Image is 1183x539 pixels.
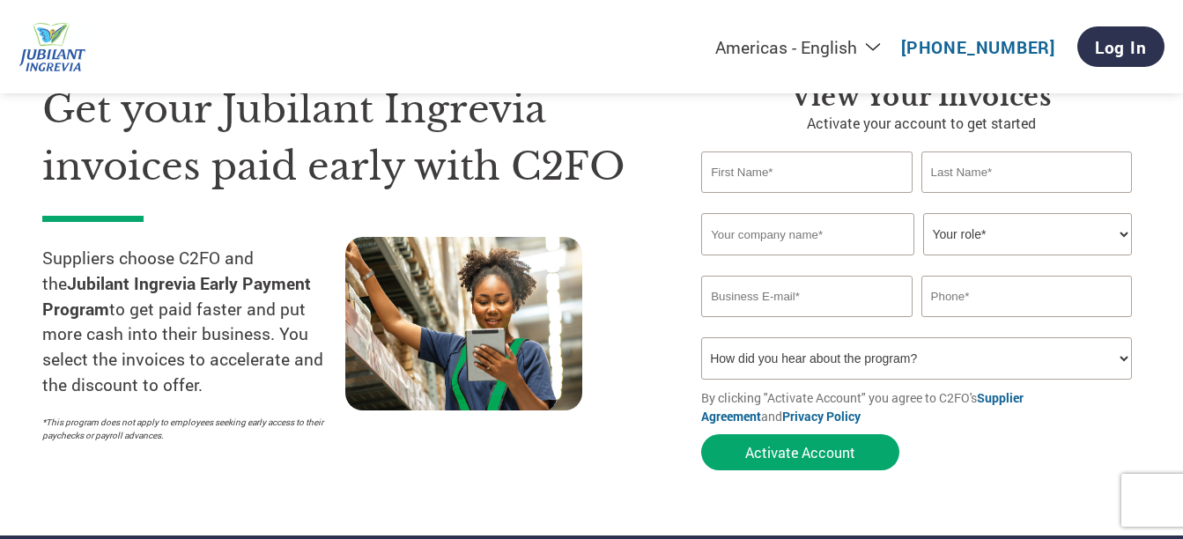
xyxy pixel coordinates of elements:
button: Activate Account [701,434,899,470]
h1: Get your Jubilant Ingrevia invoices paid early with C2FO [42,81,648,195]
a: Log In [1077,26,1165,67]
div: Invalid company name or company name is too long [701,257,1132,269]
div: Inavlid Phone Number [921,319,1132,330]
input: Phone* [921,276,1132,317]
a: Privacy Policy [782,408,861,425]
a: Supplier Agreement [701,389,1024,425]
p: By clicking "Activate Account" you agree to C2FO's and [701,388,1141,425]
div: Invalid last name or last name is too long [921,195,1132,206]
a: [PHONE_NUMBER] [901,36,1055,58]
p: Suppliers choose C2FO and the to get paid faster and put more cash into their business. You selec... [42,246,345,398]
p: *This program does not apply to employees seeking early access to their paychecks or payroll adva... [42,416,328,442]
h3: View Your Invoices [701,81,1141,113]
input: Invalid Email format [701,276,912,317]
div: Invalid first name or first name is too long [701,195,912,206]
strong: Jubilant Ingrevia Early Payment Program [42,272,311,320]
select: Title/Role [923,213,1132,255]
img: supply chain worker [345,237,582,410]
input: First Name* [701,151,912,193]
p: Activate your account to get started [701,113,1141,134]
div: Inavlid Email Address [701,319,912,330]
input: Your company name* [701,213,914,255]
img: Jubilant Ingrevia [19,23,85,71]
input: Last Name* [921,151,1132,193]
